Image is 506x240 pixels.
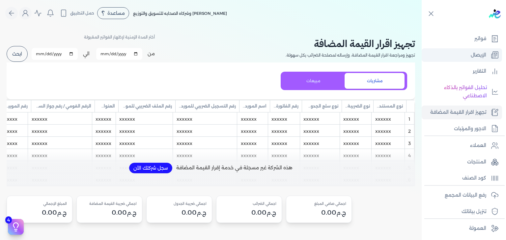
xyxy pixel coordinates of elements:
span: ج.م [267,209,276,216]
p: التقارير [473,67,486,76]
div: الرقم القومي / رقم جواز السفر [31,100,95,112]
div: xxxxxx [116,125,173,136]
div: نوع سلع الجدول * [302,100,342,112]
div: xxxxxx [372,149,405,161]
div: اجمالي ضريبة القيمة المضافة [82,201,137,206]
span: ج.م [197,209,207,216]
div: xxxxxx [372,112,405,124]
div: رقم الملف الضريبي للمورد [119,100,175,112]
p: تجهيز اقرار القيمة المضافة [430,108,486,117]
div: اسم المورد * [239,100,270,112]
p: العمولة [469,224,486,233]
div: 0.00 [82,208,137,217]
a: العمولة [422,222,502,235]
div: xxxxxx [173,149,237,161]
a: الاجور والمرتبات [422,122,502,136]
div: xxxxxx [92,137,116,149]
button: سجل شركتك الأن [129,163,172,173]
p: كود الصنف [462,174,486,182]
div: xxxxxx [92,125,116,136]
p: أختر المدة الزمنية لإظهار الفواتير المقبولة [84,33,155,41]
div: xxxxxx [173,137,237,149]
p: تجهيز ومراجعة اقرار القيمة المضافة، وإرساله لمصلحة الضرائب بكل سهولة. [286,51,415,60]
div: xxxxxx [340,149,371,161]
div: رقم الموبيل [1,100,31,112]
div: xxxxxx [340,125,371,136]
div: xxxxxx [238,112,268,124]
span: 4 [5,216,12,224]
div: xxxxxx [372,125,405,136]
a: فواتير [422,32,502,46]
div: xxxxxx [28,137,92,149]
span: حمل التطبيق [70,10,94,16]
div: xxxxxx [300,149,340,161]
p: تنزيل بياناتك [462,207,486,216]
div: xxxxxx [116,137,173,149]
a: تجهيز اقرار القيمة المضافة [422,106,502,119]
div: xxxxxx [238,149,268,161]
div: المبلغ الإجمالي [12,201,67,206]
a: العملاء [422,139,502,153]
p: العملاء [470,141,486,150]
div: xxxxxx [268,125,300,136]
div: xxxxxx [268,149,300,161]
label: الي [83,50,90,57]
img: logo [489,9,501,18]
div: xxxxxx [340,112,371,124]
a: تنزيل بياناتك [422,205,502,219]
div: اجمالي صافي المبلغ [292,201,346,206]
a: كود الصنف [422,171,502,185]
a: المنتجات [422,155,502,169]
h2: تجهيز اقرار القيمة المضافة [286,36,415,51]
span: ج.م [127,209,137,216]
div: 0.00 [12,208,67,217]
div: رقم التسجيل الضريبي للمورد * [176,100,239,112]
button: حمل التطبيق [58,8,96,19]
div: 0.00 [152,208,207,217]
p: رفع البيانات المجمع [445,191,486,200]
div: 0.00 [222,208,276,217]
a: تحليل الفواتير بالذكاء الاصطناعي [422,81,502,103]
a: الإيصال [422,48,502,62]
div: xxxxxx [300,112,340,124]
span: [PERSON_NAME] وشركاه الصحابه للتسويق والتوزيع [133,11,227,16]
p: فواتير [474,35,486,43]
div: xxxxxx [268,137,300,149]
div: xxxxxx [116,149,173,161]
div: xxxxxx [238,137,268,149]
div: xxxxxx [92,149,116,161]
label: من [148,50,155,57]
div: 1 [405,112,414,124]
div: اجمالي ضريبة الجدول [152,201,207,206]
div: xxxxxx [238,125,268,136]
div: نوع الضريبة * [342,100,373,112]
div: العنوان * [95,100,118,112]
div: xxxxxx [116,112,173,124]
div: xxxxxx [92,112,116,124]
span: ج.م [336,209,346,216]
p: الإيصال [471,51,486,60]
button: 4 [8,219,24,235]
div: xxxxxx [340,137,371,149]
button: مبيعات [283,73,343,89]
div: xxxxxx [28,149,92,161]
button: مشتريات [345,73,405,89]
div: 2 [405,125,414,136]
p: الاجور والمرتبات [454,125,486,133]
div: xxxxxx [300,125,340,136]
div: 4 [405,149,414,161]
div: رقم الفاتورة * [270,100,302,112]
span: ج.م [57,209,67,216]
div: 0.00 [292,208,346,217]
p: المنتجات [467,158,486,166]
div: xxxxxx [173,125,237,136]
a: التقارير [422,64,502,78]
div: نوع المستند * [374,100,406,112]
div: xxxxxx [173,112,237,124]
div: xxxxxx [28,125,92,136]
span: مساعدة [107,11,125,15]
div: xxxxxx [372,137,405,149]
button: ابحث [7,46,28,62]
div: xxxxxx [28,112,92,124]
div: مساعدة [97,7,129,19]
